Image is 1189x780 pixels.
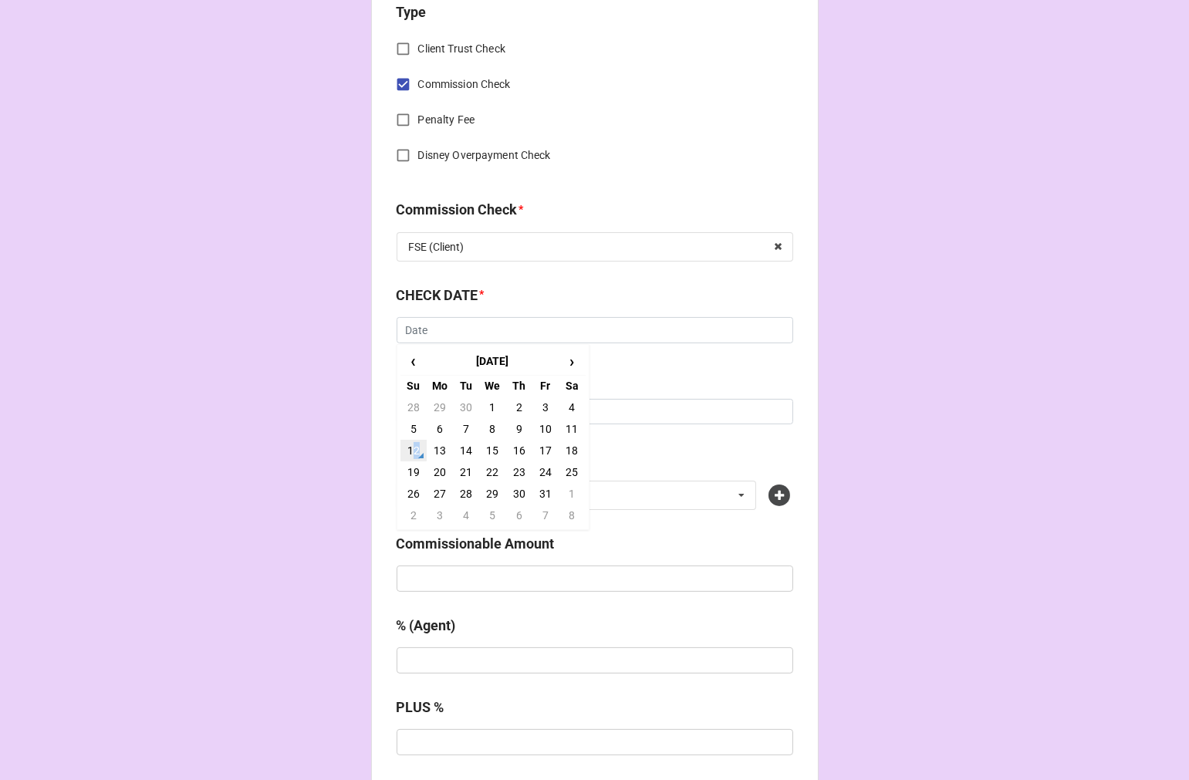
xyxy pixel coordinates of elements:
label: CHECK DATE [397,285,478,306]
td: 21 [453,461,479,483]
td: 12 [400,440,427,461]
th: Tu [453,375,479,397]
span: Commission Check [418,76,511,93]
td: 29 [479,483,505,505]
td: 18 [559,440,585,461]
td: 16 [506,440,532,461]
td: 14 [453,440,479,461]
th: Su [400,375,427,397]
th: Th [506,375,532,397]
label: Commissionable Amount [397,533,555,555]
label: % (Agent) [397,615,456,636]
input: Date [397,317,793,343]
td: 23 [506,461,532,483]
td: 6 [506,505,532,526]
td: 7 [532,505,559,526]
td: 30 [506,483,532,505]
span: ‹ [401,349,426,374]
td: 25 [559,461,585,483]
td: 1 [479,397,505,418]
td: 1 [559,483,585,505]
td: 28 [453,483,479,505]
td: 8 [559,505,585,526]
td: 3 [427,505,453,526]
td: 7 [453,418,479,440]
label: PLUS % [397,697,444,718]
td: 20 [427,461,453,483]
td: 2 [400,505,427,526]
th: Mo [427,375,453,397]
label: Commission Check [397,199,518,221]
td: 24 [532,461,559,483]
div: FSE (Client) [409,241,464,252]
td: 13 [427,440,453,461]
span: Penalty Fee [418,112,475,128]
td: 10 [532,418,559,440]
td: 11 [559,418,585,440]
label: Type [397,2,427,23]
th: Sa [559,375,585,397]
td: 29 [427,397,453,418]
td: 31 [532,483,559,505]
th: [DATE] [427,348,559,376]
td: 27 [427,483,453,505]
th: Fr [532,375,559,397]
span: › [559,349,584,374]
td: 28 [400,397,427,418]
span: Disney Overpayment Check [418,147,551,164]
td: 6 [427,418,453,440]
td: 26 [400,483,427,505]
td: 5 [479,505,505,526]
td: 4 [559,397,585,418]
td: 2 [506,397,532,418]
td: 3 [532,397,559,418]
td: 5 [400,418,427,440]
td: 9 [506,418,532,440]
td: 4 [453,505,479,526]
td: 8 [479,418,505,440]
td: 19 [400,461,427,483]
td: 30 [453,397,479,418]
span: Client Trust Check [418,41,505,57]
td: 15 [479,440,505,461]
th: We [479,375,505,397]
td: 22 [479,461,505,483]
td: 17 [532,440,559,461]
